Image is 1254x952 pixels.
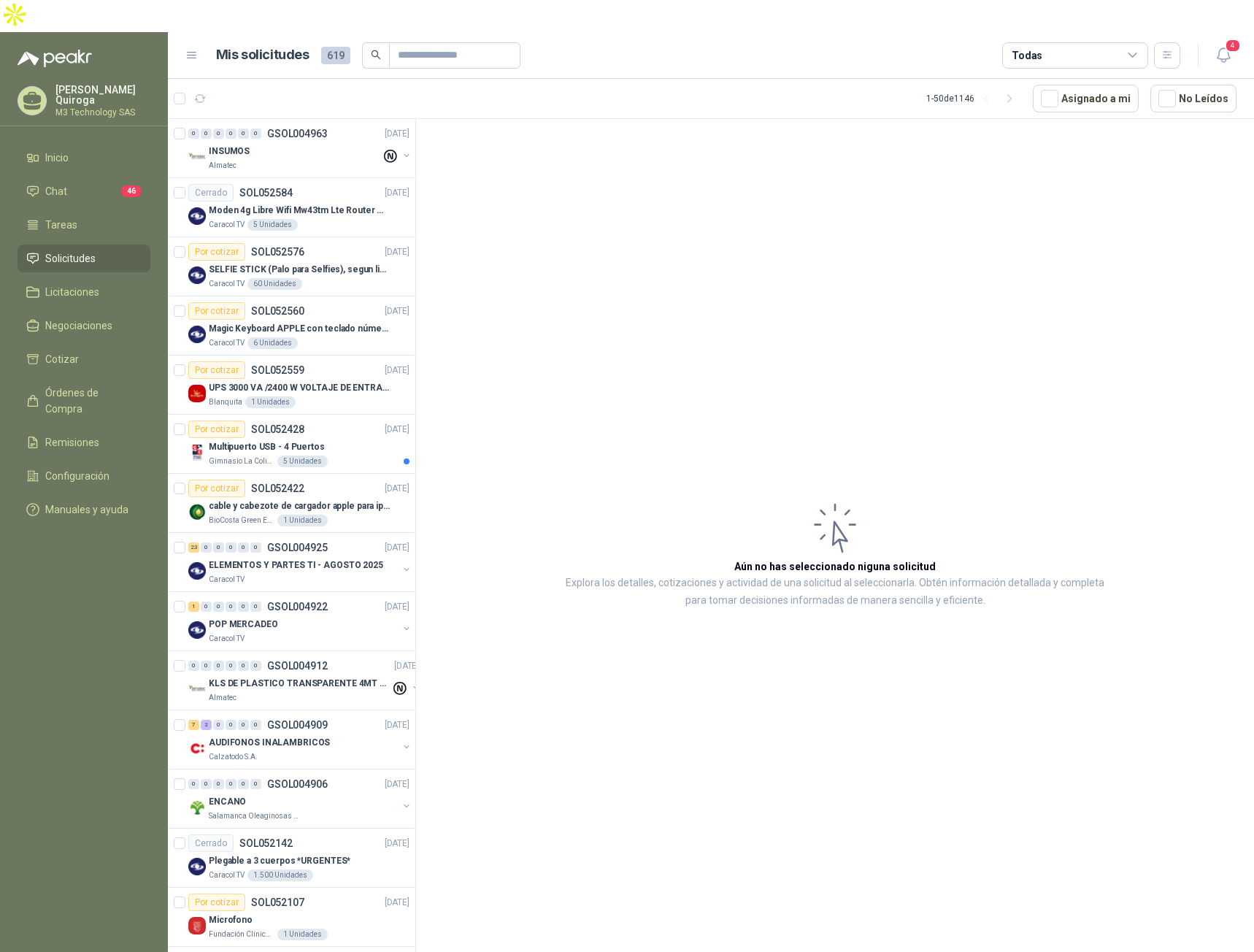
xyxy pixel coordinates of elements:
div: 0 [226,720,236,730]
span: 619 [321,47,350,64]
div: 0 [213,128,224,139]
div: 1 [188,602,199,612]
p: SELFIE STICK (Palo para Selfies), segun link adjunto [209,263,391,277]
div: Cerrado [188,834,234,852]
div: 0 [226,128,236,139]
p: Gimnasio La Colina [209,456,274,467]
p: GSOL004922 [267,602,328,612]
p: Caracol TV [209,337,245,349]
a: Cotizar [18,345,150,373]
a: Por cotizarSOL052107[DATE] Company LogoMicrofonoFundación Clínica Shaio1 Unidades [168,888,415,947]
div: 0 [238,661,249,671]
a: 0 0 0 0 0 0 GSOL004906[DATE] Company LogoENCANOSalamanca Oleaginosas SAS [188,775,412,822]
p: KLS DE PLASTICO TRANSPARENTE 4MT CAL 4 Y CINTA TRA [209,677,391,691]
span: Configuración [45,468,109,484]
img: Logo peakr [18,50,92,67]
p: [DATE] [385,304,409,318]
p: SOL052422 [251,483,304,494]
a: 0 0 0 0 0 0 GSOL004912[DATE] Company LogoKLS DE PLASTICO TRANSPARENTE 4MT CAL 4 Y CINTA TRAAlmatec [188,657,422,704]
p: AUDIFONOS INALAMBRICOS [209,736,330,750]
div: 0 [250,720,261,730]
p: Caracol TV [209,870,245,881]
div: 5 Unidades [247,219,298,231]
div: Cerrado [188,184,234,201]
img: Company Logo [188,266,206,284]
div: 0 [250,542,261,553]
a: Remisiones [18,429,150,456]
a: Licitaciones [18,278,150,306]
a: CerradoSOL052142[DATE] Company LogoPlegable a 3 cuerpos *URGENTES*Caracol TV1.500 Unidades [168,829,415,888]
button: No Leídos [1150,85,1236,112]
div: 0 [238,602,249,612]
a: Manuales y ayuda [18,496,150,523]
p: [DATE] [385,127,409,141]
p: GSOL004912 [267,661,328,671]
div: 0 [201,661,212,671]
p: [DATE] [385,541,409,555]
div: 0 [238,720,249,730]
p: [DATE] [385,423,409,437]
p: [DATE] [385,600,409,614]
p: Salamanca Oleaginosas SAS [209,810,301,822]
div: 1 Unidades [277,929,328,940]
div: 0 [201,128,212,139]
p: GSOL004906 [267,779,328,789]
span: Negociaciones [45,318,112,334]
a: CerradoSOL052584[DATE] Company LogoModen 4g Libre Wifi Mw43tm Lte Router Móvil Internet 5ghzCarac... [168,178,415,237]
a: Por cotizarSOL052422[DATE] Company Logocable y cabezote de cargador apple para iphoneBioCosta Gre... [168,474,415,533]
p: [DATE] [385,778,409,791]
p: [DATE] [385,837,409,851]
img: Company Logo [188,858,206,875]
p: GSOL004909 [267,720,328,730]
p: Almatec [209,692,236,704]
p: SOL052560 [251,306,304,316]
div: 1 Unidades [277,515,328,526]
a: Chat46 [18,177,150,205]
span: Chat [45,183,67,199]
img: Company Logo [188,680,206,698]
div: 2 [201,720,212,730]
div: 0 [188,661,199,671]
span: Remisiones [45,434,99,450]
div: Por cotizar [188,480,245,497]
a: Negociaciones [18,312,150,339]
p: [DATE] [385,245,409,259]
div: 0 [250,602,261,612]
div: 0 [250,661,261,671]
div: 0 [188,128,199,139]
div: 5 Unidades [277,456,328,467]
a: Por cotizarSOL052576[DATE] Company LogoSELFIE STICK (Palo para Selfies), segun link adjuntoCaraco... [168,237,415,296]
div: Por cotizar [188,361,245,379]
span: 46 [121,185,142,197]
a: Por cotizarSOL052559[DATE] Company LogoUPS 3000 VA /2400 W VOLTAJE DE ENTRADA / SALIDA 12V ON LIN... [168,356,415,415]
div: Por cotizar [188,243,245,261]
p: Moden 4g Libre Wifi Mw43tm Lte Router Móvil Internet 5ghz [209,204,391,218]
button: Asignado a mi [1033,85,1139,112]
img: Company Logo [188,148,206,166]
p: Calzatodo S.A. [209,751,258,763]
button: 4 [1210,42,1236,69]
div: 0 [213,720,224,730]
span: Tareas [45,217,77,233]
p: Microfono [209,913,253,927]
div: 0 [250,779,261,789]
img: Company Logo [188,207,206,225]
p: SOL052428 [251,424,304,434]
div: 23 [188,542,199,553]
div: 0 [201,779,212,789]
a: 7 2 0 0 0 0 GSOL004909[DATE] Company LogoAUDIFONOS INALAMBRICOSCalzatodo S.A. [188,716,412,763]
a: Configuración [18,462,150,490]
p: cable y cabezote de cargador apple para iphone [209,499,391,513]
p: [DATE] [385,186,409,200]
p: [DATE] [385,718,409,732]
p: Multipuerto USB - 4 Puertos [209,440,325,454]
a: Órdenes de Compra [18,379,150,423]
div: 60 Unidades [247,278,302,290]
span: search [371,50,381,60]
div: 1.500 Unidades [247,870,313,881]
p: Caracol TV [209,219,245,231]
p: SOL052576 [251,247,304,257]
img: Company Logo [188,503,206,521]
p: Blanquita [209,396,242,408]
div: 0 [188,779,199,789]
